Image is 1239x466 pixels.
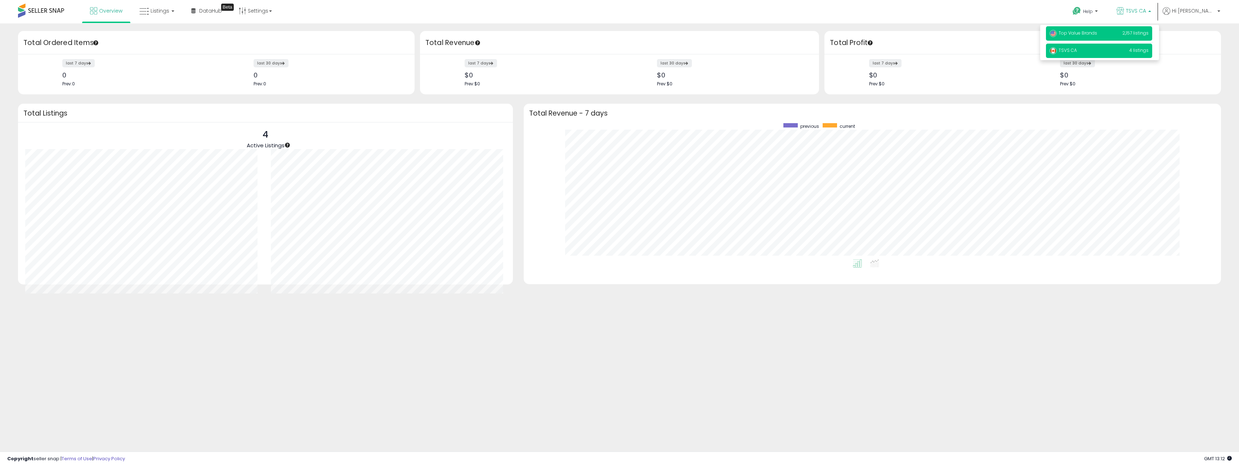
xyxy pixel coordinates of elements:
[247,128,285,142] p: 4
[1060,71,1208,79] div: $0
[867,40,873,46] div: Tooltip anchor
[254,59,288,67] label: last 30 days
[1050,30,1057,37] img: usa.png
[657,71,806,79] div: $0
[830,38,1216,48] h3: Total Profit
[247,142,285,149] span: Active Listings
[1083,8,1093,14] span: Help
[1072,6,1081,15] i: Get Help
[1050,47,1057,54] img: canada.png
[199,7,222,14] span: DataHub
[284,142,291,148] div: Tooltip anchor
[657,81,672,87] span: Prev: $0
[99,7,122,14] span: Overview
[23,111,507,116] h3: Total Listings
[1172,7,1215,14] span: Hi [PERSON_NAME]
[62,81,75,87] span: Prev: 0
[1060,59,1095,67] label: last 30 days
[869,59,902,67] label: last 7 days
[254,71,402,79] div: 0
[93,40,99,46] div: Tooltip anchor
[1129,47,1149,53] span: 4 listings
[62,59,95,67] label: last 7 days
[465,81,480,87] span: Prev: $0
[840,123,855,129] span: current
[1067,1,1105,23] a: Help
[1122,30,1149,36] span: 2,157 listings
[465,71,614,79] div: $0
[221,4,234,11] div: Tooltip anchor
[254,81,266,87] span: Prev: 0
[1050,30,1097,36] span: Top Value Brands
[657,59,692,67] label: last 30 days
[425,38,814,48] h3: Total Revenue
[529,111,1216,116] h3: Total Revenue - 7 days
[151,7,169,14] span: Listings
[1050,47,1077,53] span: TSVS CA
[869,71,1017,79] div: $0
[62,71,211,79] div: 0
[869,81,885,87] span: Prev: $0
[1060,81,1075,87] span: Prev: $0
[1126,7,1146,14] span: TSVS CA
[800,123,819,129] span: previous
[465,59,497,67] label: last 7 days
[23,38,409,48] h3: Total Ordered Items
[474,40,481,46] div: Tooltip anchor
[1163,7,1220,23] a: Hi [PERSON_NAME]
